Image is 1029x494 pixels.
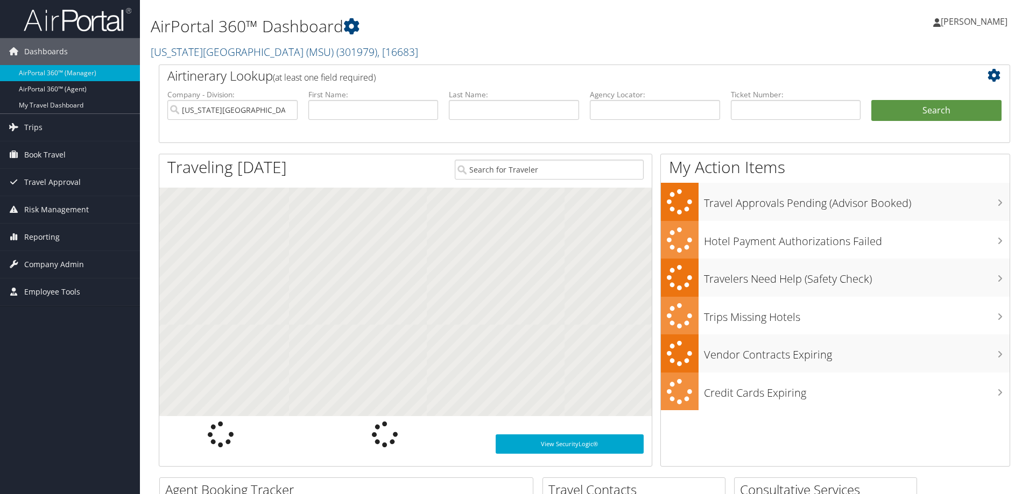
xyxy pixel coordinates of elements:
[704,380,1010,400] h3: Credit Cards Expiring
[941,16,1007,27] span: [PERSON_NAME]
[661,183,1010,221] a: Travel Approvals Pending (Advisor Booked)
[24,7,131,32] img: airportal-logo.png
[731,89,861,100] label: Ticket Number:
[273,71,376,83] span: (at least one field required)
[167,89,298,100] label: Company - Division:
[704,266,1010,287] h3: Travelers Need Help (Safety Check)
[24,169,81,196] span: Travel Approval
[704,342,1010,362] h3: Vendor Contracts Expiring
[377,45,418,59] span: , [ 16683 ]
[704,304,1010,325] h3: Trips Missing Hotels
[24,278,80,305] span: Employee Tools
[661,297,1010,335] a: Trips Missing Hotels
[167,67,931,85] h2: Airtinerary Lookup
[449,89,579,100] label: Last Name:
[308,89,439,100] label: First Name:
[24,141,66,168] span: Book Travel
[871,100,1002,121] button: Search
[24,38,68,65] span: Dashboards
[24,196,89,223] span: Risk Management
[661,156,1010,178] h1: My Action Items
[151,15,729,38] h1: AirPortal 360™ Dashboard
[496,434,644,454] a: View SecurityLogic®
[24,224,60,250] span: Reporting
[704,190,1010,211] h3: Travel Approvals Pending (Advisor Booked)
[704,228,1010,249] h3: Hotel Payment Authorizations Failed
[661,221,1010,259] a: Hotel Payment Authorizations Failed
[661,259,1010,297] a: Travelers Need Help (Safety Check)
[661,334,1010,373] a: Vendor Contracts Expiring
[24,114,43,141] span: Trips
[455,160,644,180] input: Search for Traveler
[151,45,418,59] a: [US_STATE][GEOGRAPHIC_DATA] (MSU)
[661,373,1010,411] a: Credit Cards Expiring
[24,251,84,278] span: Company Admin
[933,5,1018,38] a: [PERSON_NAME]
[167,156,287,178] h1: Traveling [DATE]
[590,89,720,100] label: Agency Locator:
[336,45,377,59] span: ( 301979 )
